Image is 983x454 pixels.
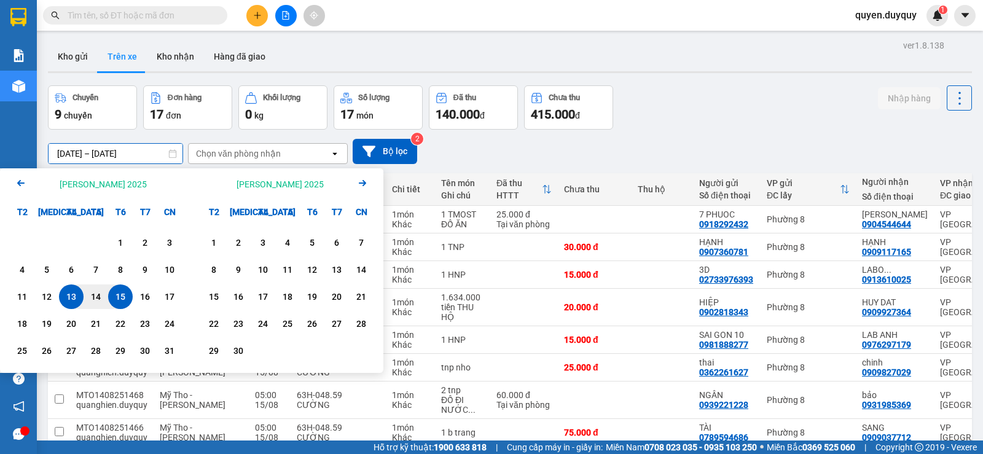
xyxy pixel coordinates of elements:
[34,311,59,336] div: Choose Thứ Ba, tháng 08 19 2025. It's available.
[34,257,59,282] div: Choose Thứ Ba, tháng 08 5 2025. It's available.
[349,257,374,282] div: Choose Chủ Nhật, tháng 09 14 2025. It's available.
[496,390,552,400] div: 60.000 đ
[304,235,321,250] div: 5
[253,11,262,20] span: plus
[324,200,349,224] div: T7
[392,247,429,257] div: Khác
[133,200,157,224] div: T7
[531,107,575,122] span: 415.000
[275,230,300,255] div: Choose Thứ Năm, tháng 09 4 2025. It's available.
[205,289,222,304] div: 15
[108,200,133,224] div: T6
[63,343,80,358] div: 27
[353,139,417,164] button: Bộ lọc
[136,343,154,358] div: 30
[14,343,31,358] div: 25
[304,289,321,304] div: 19
[411,133,423,145] sup: 2
[251,257,275,282] div: Choose Thứ Tư, tháng 09 10 2025. It's available.
[157,339,182,363] div: Choose Chủ Nhật, tháng 08 31 2025. It's available.
[38,262,55,277] div: 5
[133,230,157,255] div: Choose Thứ Bảy, tháng 08 2 2025. It's available.
[941,6,945,14] span: 1
[84,339,108,363] div: Choose Thứ Năm, tháng 08 28 2025. It's available.
[699,340,748,350] div: 0981888277
[862,237,928,247] div: HẠNH
[14,262,31,277] div: 4
[76,423,147,432] div: MTO1408251466
[87,343,104,358] div: 28
[133,311,157,336] div: Choose Thứ Bảy, tháng 08 23 2025. It's available.
[14,176,28,192] button: Previous month.
[63,262,80,277] div: 6
[496,400,552,410] div: Tại văn phòng
[392,390,429,400] div: 1 món
[251,230,275,255] div: Choose Thứ Tư, tháng 09 3 2025. It's available.
[168,93,202,102] div: Đơn hàng
[297,390,380,400] div: 63H-048.59
[349,284,374,309] div: Choose Chủ Nhật, tháng 09 21 2025. It's available.
[157,284,182,309] div: Choose Chủ Nhật, tháng 08 17 2025. It's available.
[202,284,226,309] div: Choose Thứ Hai, tháng 09 15 2025. It's available.
[202,230,226,255] div: Choose Thứ Hai, tháng 09 1 2025. It's available.
[202,200,226,224] div: T2
[108,284,133,309] div: Selected end date. Thứ Sáu, tháng 08 15 2025. It's available.
[205,235,222,250] div: 1
[275,311,300,336] div: Choose Thứ Năm, tháng 09 25 2025. It's available.
[251,284,275,309] div: Choose Thứ Tư, tháng 09 17 2025. It's available.
[392,400,429,410] div: Khác
[349,230,374,255] div: Choose Chủ Nhật, tháng 09 7 2025. It's available.
[496,209,552,219] div: 25.000 đ
[862,219,911,229] div: 0904544644
[279,316,296,331] div: 25
[34,284,59,309] div: Choose Thứ Ba, tháng 08 12 2025. It's available.
[392,297,429,307] div: 1 món
[392,307,429,317] div: Khác
[549,93,580,102] div: Chưa thu
[453,93,476,102] div: Đã thu
[108,230,133,255] div: Choose Thứ Sáu, tháng 08 1 2025. It's available.
[441,242,484,252] div: 1 TNP
[12,80,25,93] img: warehouse-icon
[112,316,129,331] div: 22
[254,111,264,120] span: kg
[10,8,26,26] img: logo-vxr
[767,190,840,200] div: ĐC lấy
[84,200,108,224] div: T5
[84,311,108,336] div: Choose Thứ Năm, tháng 08 21 2025. It's available.
[575,111,580,120] span: đ
[59,339,84,363] div: Choose Thứ Tư, tháng 08 27 2025. It's available.
[281,11,290,20] span: file-add
[939,6,947,14] sup: 1
[255,390,284,400] div: 05:00
[761,173,856,206] th: Toggle SortBy
[699,190,754,200] div: Số điện thoại
[275,257,300,282] div: Choose Thứ Năm, tháng 09 11 2025. It's available.
[230,343,247,358] div: 30
[226,230,251,255] div: Choose Thứ Ba, tháng 09 2 2025. It's available.
[254,289,272,304] div: 17
[76,390,147,400] div: MTO1408251468
[14,316,31,331] div: 18
[49,144,182,163] input: Select a date range.
[355,176,370,192] button: Next month.
[304,262,321,277] div: 12
[767,270,850,280] div: Phường 8
[392,367,429,377] div: Khác
[878,87,941,109] button: Nhập hàng
[392,219,429,229] div: Khác
[63,289,80,304] div: 13
[496,178,542,188] div: Đã thu
[349,200,374,224] div: CN
[254,316,272,331] div: 24
[13,401,25,412] span: notification
[564,184,625,194] div: Chưa thu
[392,237,429,247] div: 1 món
[328,289,345,304] div: 20
[84,284,108,309] div: Choose Thứ Năm, tháng 08 14 2025. It's available.
[84,257,108,282] div: Choose Thứ Năm, tháng 08 7 2025. It's available.
[136,235,154,250] div: 2
[112,289,129,304] div: 15
[196,147,281,160] div: Chọn văn phòng nhận
[254,262,272,277] div: 10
